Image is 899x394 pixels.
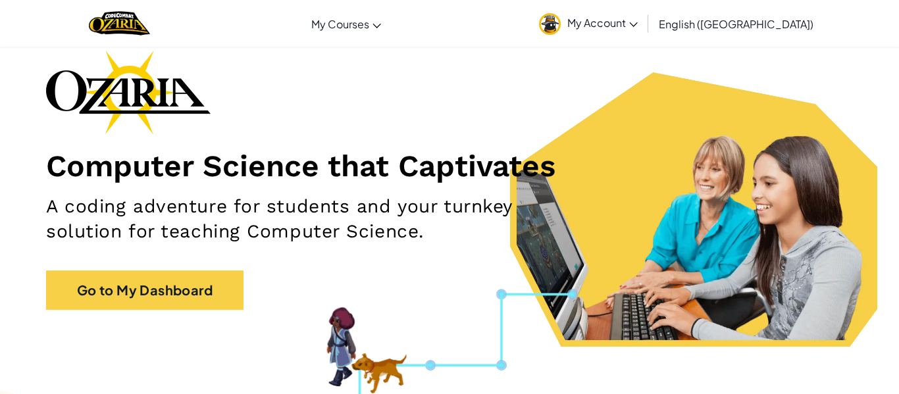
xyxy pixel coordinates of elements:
[311,17,369,31] span: My Courses
[89,10,150,37] a: Ozaria by CodeCombat logo
[46,194,586,244] h2: A coding adventure for students and your turnkey solution for teaching Computer Science.
[652,6,820,41] a: English ([GEOGRAPHIC_DATA])
[46,147,853,184] h1: Computer Science that Captivates
[46,270,244,310] a: Go to My Dashboard
[539,13,561,35] img: avatar
[567,16,638,30] span: My Account
[305,6,388,41] a: My Courses
[89,10,150,37] img: Home
[659,17,813,31] span: English ([GEOGRAPHIC_DATA])
[46,50,211,134] img: Ozaria branding logo
[532,3,644,44] a: My Account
